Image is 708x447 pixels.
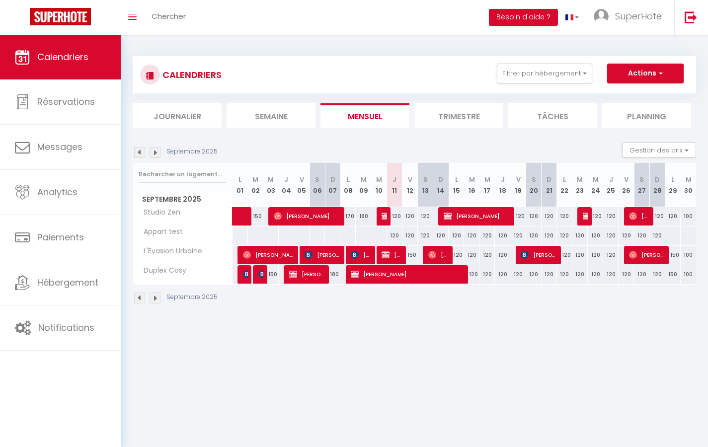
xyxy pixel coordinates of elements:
div: 100 [681,246,696,264]
th: 24 [588,163,603,207]
div: 120 [634,226,649,245]
div: 180 [356,207,371,225]
div: 120 [464,265,479,284]
abbr: M [376,175,382,184]
div: 170 [340,207,356,225]
li: Semaine [227,103,315,128]
span: [PERSON_NAME] [305,245,340,264]
span: Appart test [135,226,185,237]
abbr: V [624,175,629,184]
div: 120 [588,207,603,225]
li: Journalier [133,103,222,128]
div: 120 [418,226,433,245]
div: 120 [402,207,418,225]
span: [PERSON_NAME] [351,245,371,264]
div: 120 [588,246,603,264]
span: [PERSON_NAME] [428,245,449,264]
span: [PERSON_NAME] [444,207,510,225]
div: 120 [665,207,681,225]
abbr: S [315,175,319,184]
span: [PERSON_NAME] [583,207,588,225]
th: 16 [464,163,479,207]
abbr: M [252,175,258,184]
th: 08 [340,163,356,207]
abbr: L [238,175,241,184]
button: Ouvrir le widget de chat LiveChat [8,4,38,34]
abbr: S [639,175,644,184]
span: [PERSON_NAME] [629,245,665,264]
th: 20 [526,163,542,207]
div: 150 [402,246,418,264]
abbr: V [408,175,412,184]
div: 120 [619,265,634,284]
div: 120 [479,226,495,245]
abbr: S [423,175,428,184]
th: 07 [325,163,340,207]
div: 120 [649,207,665,225]
div: 120 [526,207,542,225]
abbr: L [455,175,458,184]
div: 120 [464,246,479,264]
input: Rechercher un logement... [139,165,227,183]
div: 120 [572,265,588,284]
span: Chercher [152,11,186,21]
abbr: D [547,175,551,184]
img: ... [594,9,609,24]
abbr: M [469,175,475,184]
th: 15 [449,163,464,207]
span: Analytics [37,186,78,198]
li: Mensuel [320,103,409,128]
div: 120 [557,246,572,264]
th: 25 [603,163,619,207]
div: 150 [263,265,279,284]
abbr: V [516,175,521,184]
div: 120 [510,265,526,284]
img: Super Booking [30,8,91,25]
div: 100 [681,207,696,225]
div: 120 [479,265,495,284]
abbr: D [330,175,335,184]
abbr: D [438,175,443,184]
abbr: J [393,175,396,184]
p: Septembre 2025 [166,293,218,302]
span: Paiements [37,231,84,243]
th: 03 [263,163,279,207]
abbr: D [655,175,660,184]
div: 120 [557,207,572,225]
div: 120 [603,265,619,284]
span: [PERSON_NAME] [351,265,464,284]
span: [PERSON_NAME] [521,245,556,264]
div: 120 [495,265,510,284]
span: Patureau Léa [243,265,248,284]
div: 120 [603,226,619,245]
p: Septembre 2025 [166,147,218,156]
th: 01 [233,163,248,207]
th: 10 [371,163,387,207]
th: 05 [294,163,310,207]
div: 120 [510,226,526,245]
th: 04 [279,163,294,207]
button: Actions [607,64,684,83]
th: 21 [542,163,557,207]
button: Filtrer par hébergement [497,64,592,83]
span: Duplex Cosy [135,265,189,276]
div: 120 [402,226,418,245]
div: 120 [572,246,588,264]
li: Trimestre [414,103,503,128]
abbr: M [484,175,490,184]
div: 120 [464,226,479,245]
span: L'Evasion Urbaine [135,246,205,257]
span: [PERSON_NAME] [382,245,402,264]
abbr: J [284,175,288,184]
th: 13 [418,163,433,207]
div: 120 [572,226,588,245]
th: 28 [649,163,665,207]
abbr: V [300,175,304,184]
th: 19 [510,163,526,207]
th: 14 [433,163,449,207]
span: Notifications [38,321,94,334]
div: 120 [526,226,542,245]
div: 120 [433,226,449,245]
span: Messages [37,141,82,153]
th: 12 [402,163,418,207]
